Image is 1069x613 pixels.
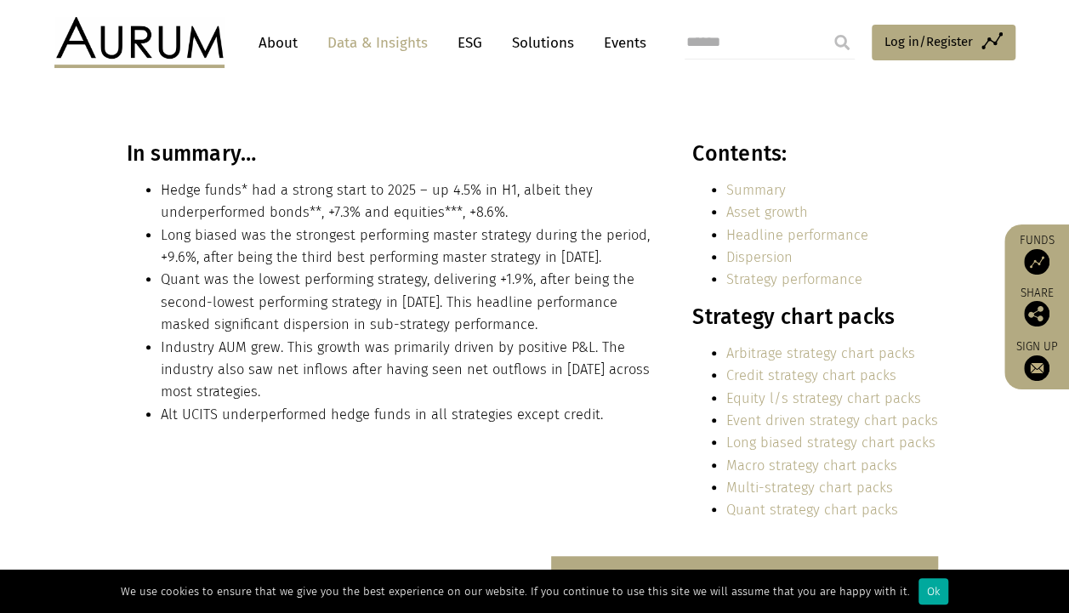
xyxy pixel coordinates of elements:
[503,27,583,59] a: Solutions
[726,345,915,361] a: Arbitrage strategy chart packs
[1024,249,1049,275] img: Access Funds
[872,25,1015,60] a: Log in/Register
[595,27,646,59] a: Events
[726,204,808,220] a: Asset growth
[726,434,935,451] a: Long biased strategy chart packs
[161,337,656,404] li: Industry AUM grew. This growth was primarily driven by positive P&L. The industry also saw net in...
[726,182,786,198] a: Summary
[726,502,898,518] a: Quant strategy chart packs
[726,367,896,383] a: Credit strategy chart packs
[161,179,656,224] li: Hedge funds* had a strong start to 2025 – up 4.5% in H1, albeit they underperformed bonds**, +7.3...
[250,27,306,59] a: About
[1013,339,1060,381] a: Sign up
[726,271,862,287] a: Strategy performance
[726,457,897,474] a: Macro strategy chart packs
[1024,301,1049,326] img: Share this post
[692,304,938,330] h3: Strategy chart packs
[1013,233,1060,275] a: Funds
[54,17,225,68] img: Aurum
[161,224,656,270] li: Long biased was the strongest performing master strategy during the period, +9.6%, after being th...
[161,269,656,336] li: Quant was the lowest performing strategy, delivering +1.9%, after being the second-lowest perform...
[825,26,859,60] input: Submit
[127,141,656,167] h3: In summary…
[726,227,868,243] a: Headline performance
[726,249,793,265] a: Dispersion
[884,31,973,52] span: Log in/Register
[918,578,948,604] div: Ok
[449,27,491,59] a: ESG
[1013,287,1060,326] div: Share
[692,141,938,167] h3: Contents:
[1024,355,1049,381] img: Sign up to our newsletter
[726,390,921,406] a: Equity l/s strategy chart packs
[726,412,938,429] a: Event driven strategy chart packs
[319,27,436,59] a: Data & Insights
[726,480,893,496] a: Multi-strategy chart packs
[161,404,656,426] li: Alt UCITS underperformed hedge funds in all strategies except credit.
